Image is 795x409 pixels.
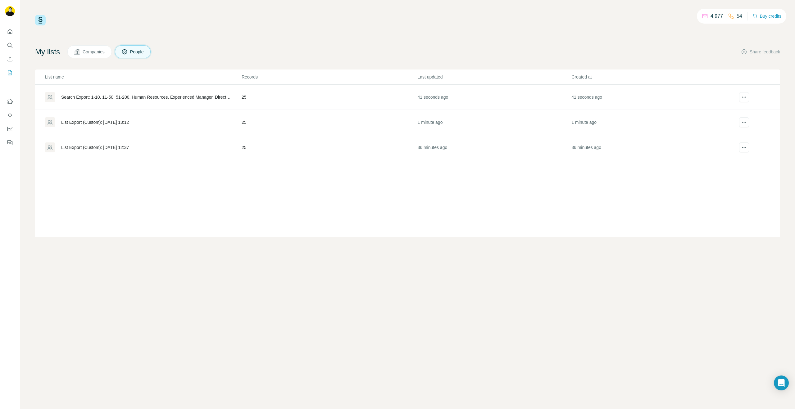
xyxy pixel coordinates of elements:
span: People [130,49,144,55]
p: Records [242,74,417,80]
td: 25 [241,135,417,160]
button: My lists [5,67,15,78]
div: Open Intercom Messenger [774,375,789,390]
td: 1 minute ago [571,110,725,135]
td: 25 [241,110,417,135]
h4: My lists [35,47,60,57]
div: Search Export: 1-10, 11-50, 51-200, Human Resources, Experienced Manager, Director, Owner / Partn... [61,94,231,100]
button: Buy credits [752,12,781,20]
button: Enrich CSV [5,53,15,65]
td: 1 minute ago [417,110,571,135]
button: Dashboard [5,123,15,134]
td: 25 [241,85,417,110]
button: Share feedback [741,49,780,55]
button: Use Surfe on LinkedIn [5,96,15,107]
img: Surfe Logo [35,15,46,25]
p: 4,977 [711,12,723,20]
p: Created at [571,74,725,80]
img: Avatar [5,6,15,16]
button: Use Surfe API [5,110,15,121]
button: Quick start [5,26,15,37]
p: 54 [737,12,742,20]
p: Last updated [417,74,571,80]
td: 41 seconds ago [571,85,725,110]
button: actions [739,92,749,102]
div: List Export (Custom): [DATE] 13:12 [61,119,129,125]
p: List name [45,74,241,80]
button: Search [5,40,15,51]
span: Companies [83,49,105,55]
td: 36 minutes ago [571,135,725,160]
td: 41 seconds ago [417,85,571,110]
button: actions [739,142,749,152]
button: Feedback [5,137,15,148]
button: actions [739,117,749,127]
td: 36 minutes ago [417,135,571,160]
div: List Export (Custom): [DATE] 12:37 [61,144,129,151]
